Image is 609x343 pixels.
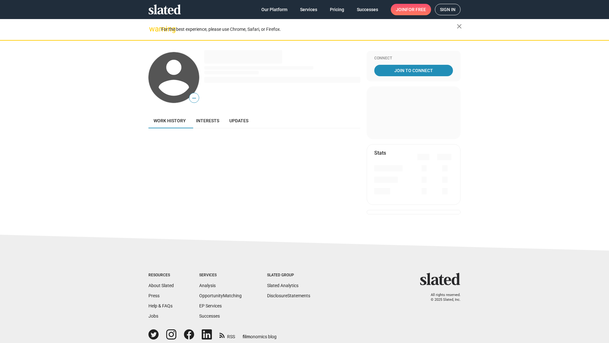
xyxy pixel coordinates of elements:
mat-icon: warning [149,25,157,33]
a: OpportunityMatching [199,293,242,298]
a: Our Platform [256,4,292,15]
span: Our Platform [261,4,287,15]
span: Join To Connect [376,65,452,76]
div: Connect [374,56,453,61]
span: Interests [196,118,219,123]
a: Work history [148,113,191,128]
a: Services [295,4,322,15]
span: — [189,94,199,102]
span: Services [300,4,317,15]
p: All rights reserved. © 2025 Slated, Inc. [424,293,461,302]
a: RSS [219,330,235,340]
a: EP Services [199,303,222,308]
span: for free [406,4,426,15]
mat-icon: close [455,23,463,30]
a: Help & FAQs [148,303,173,308]
a: Successes [199,313,220,319]
span: Join [396,4,426,15]
span: film [243,334,250,339]
a: filmonomics blog [243,329,277,340]
span: Work history [154,118,186,123]
a: Joinfor free [391,4,431,15]
span: Pricing [330,4,344,15]
a: Updates [224,113,253,128]
a: Sign in [435,4,461,15]
div: Services [199,273,242,278]
a: DisclosureStatements [267,293,310,298]
a: Press [148,293,160,298]
div: For the best experience, please use Chrome, Safari, or Firefox. [161,25,457,34]
a: Successes [352,4,383,15]
a: Pricing [325,4,349,15]
span: Sign in [440,4,455,15]
span: Successes [357,4,378,15]
a: Interests [191,113,224,128]
a: Slated Analytics [267,283,298,288]
a: About Slated [148,283,174,288]
a: Analysis [199,283,216,288]
span: Updates [229,118,248,123]
mat-card-title: Stats [374,150,386,156]
a: Join To Connect [374,65,453,76]
div: Slated Group [267,273,310,278]
div: Resources [148,273,174,278]
a: Jobs [148,313,158,319]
